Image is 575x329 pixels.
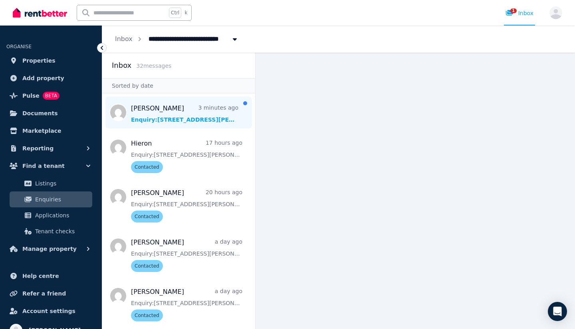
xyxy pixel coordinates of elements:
a: Documents [6,105,95,121]
span: Manage property [22,244,77,254]
a: Listings [10,175,92,191]
a: Hieron17 hours agoEnquiry:[STREET_ADDRESS][PERSON_NAME] Scrub.Contacted [131,139,242,173]
a: Tenant checks [10,223,92,239]
button: Reporting [6,140,95,156]
span: Documents [22,108,58,118]
a: [PERSON_NAME]3 minutes agoEnquiry:[STREET_ADDRESS][PERSON_NAME] Scrub. [131,104,238,124]
a: [PERSON_NAME]a day agoEnquiry:[STREET_ADDRESS][PERSON_NAME] Scrub.Contacted [131,238,242,272]
span: 32 message s [136,63,171,69]
span: Pulse [22,91,40,100]
div: Sorted by date [102,78,255,93]
h2: Inbox [112,60,131,71]
div: Open Intercom Messenger [548,302,567,321]
a: Help centre [6,268,95,284]
a: Add property [6,70,95,86]
nav: Breadcrumb [102,26,252,53]
span: Find a tenant [22,161,65,171]
span: Tenant checks [35,227,89,236]
span: Marketplace [22,126,61,136]
a: Applications [10,207,92,223]
span: Refer a friend [22,289,66,298]
span: Applications [35,211,89,220]
a: Inbox [115,35,133,43]
a: Enquiries [10,191,92,207]
button: Find a tenant [6,158,95,174]
a: Refer a friend [6,286,95,301]
a: Marketplace [6,123,95,139]
a: Account settings [6,303,95,319]
span: Listings [35,179,89,188]
span: BETA [43,92,59,100]
span: ORGANISE [6,44,32,49]
nav: Message list [102,93,255,329]
span: Account settings [22,306,75,316]
a: Properties [6,53,95,69]
span: Enquiries [35,195,89,204]
span: Properties [22,56,56,65]
button: Manage property [6,241,95,257]
span: Help centre [22,271,59,281]
span: Ctrl [169,8,181,18]
a: [PERSON_NAME]20 hours agoEnquiry:[STREET_ADDRESS][PERSON_NAME] Scrub.Contacted [131,188,242,223]
img: RentBetter [13,7,67,19]
span: Add property [22,73,64,83]
a: [PERSON_NAME]a day agoEnquiry:[STREET_ADDRESS][PERSON_NAME] Scrub.Contacted [131,287,242,321]
a: PulseBETA [6,88,95,104]
span: 1 [510,8,517,13]
span: Reporting [22,144,54,153]
div: Inbox [506,9,533,17]
span: k [184,10,187,16]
